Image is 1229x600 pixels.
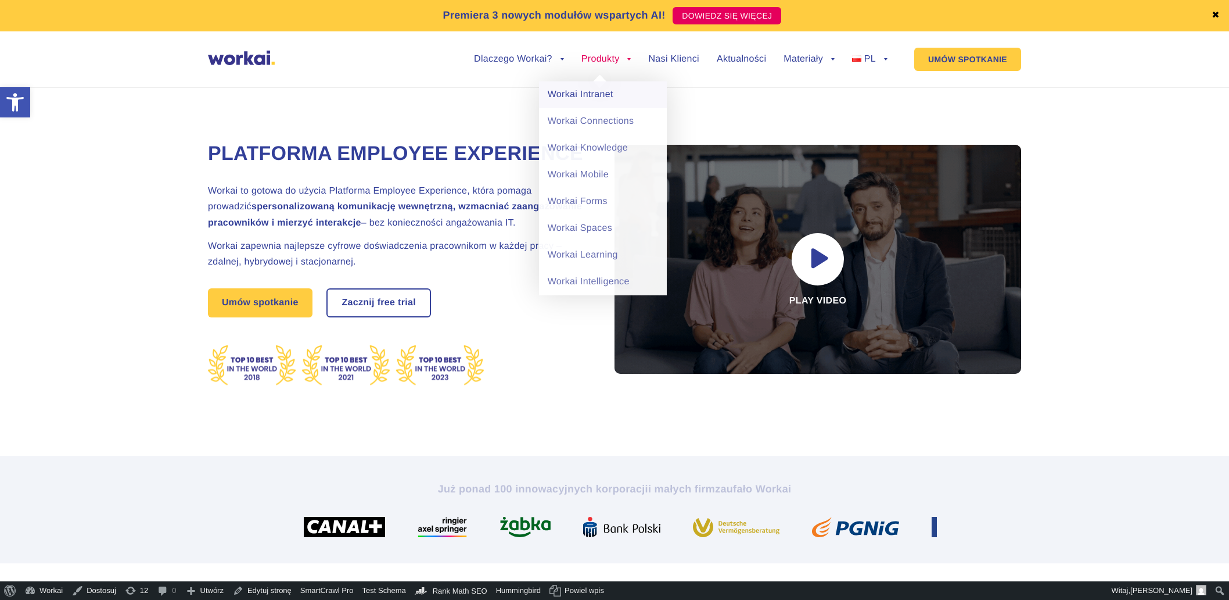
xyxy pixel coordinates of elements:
a: Workai Mobile [539,162,667,188]
a: Materiały [784,55,835,64]
span: PL [864,54,876,64]
a: Produkty [581,55,631,64]
a: Edytuj stronę [228,581,296,600]
a: Workai Intranet [539,81,667,108]
a: Workai Spaces [539,215,667,242]
a: Witaj, [1108,581,1211,600]
a: Workai [20,581,67,600]
a: DOWIEDZ SIĘ WIĘCEJ [673,7,781,24]
span: [PERSON_NAME] [1130,586,1192,595]
a: ✖ [1212,11,1220,20]
a: Workai Learning [539,242,667,269]
span: 0 [172,581,176,600]
h2: Workai to gotowa do użycia Platforma Employee Experience, która pomaga prowadzić – bez koniecznoś... [208,183,585,231]
div: Play video [614,145,1021,374]
h2: Workai zapewnia najlepsze cyfrowe doświadczenia pracownikom w każdej pracy – zdalnej, hybrydowej ... [208,238,585,270]
a: Workai Connections [539,108,667,135]
a: Hummingbird [492,581,545,600]
a: SmartCrawl Pro [296,581,358,600]
p: Premiera 3 nowych modułów wspartych AI! [443,8,666,23]
a: Kokpit Rank Math [411,581,492,600]
h1: Platforma Employee Experience [208,141,585,167]
i: i małych firm [648,483,715,495]
a: Workai Knowledge [539,135,667,162]
a: Dlaczego Workai? [474,55,564,64]
a: Workai Intelligence [539,269,667,295]
a: Test Schema [358,581,411,600]
a: Dostosuj [67,581,121,600]
a: Workai Forms [539,188,667,215]
a: Umów spotkanie [208,288,312,317]
a: Aktualności [717,55,766,64]
span: 12 [140,581,148,600]
span: Rank Math SEO [433,587,487,595]
span: Powiel wpis [565,581,604,600]
a: UMÓW SPOTKANIE [914,48,1021,71]
strong: spersonalizowaną komunikację wewnętrzną, wzmacniać zaangażowanie pracowników i mierzyć interakcje [208,202,582,227]
a: Zacznij free trial [328,290,430,316]
span: Utwórz [200,581,224,600]
a: Nasi Klienci [648,55,699,64]
h2: Już ponad 100 innowacyjnych korporacji zaufało Workai [292,482,937,496]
